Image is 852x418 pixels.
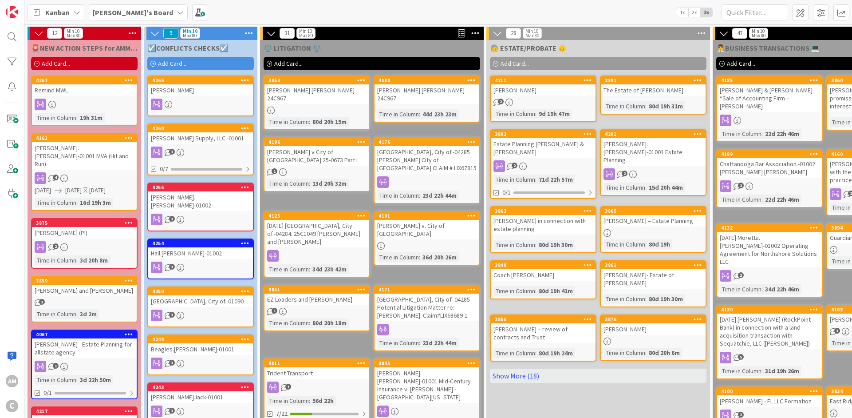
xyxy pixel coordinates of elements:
[738,354,744,360] span: 5
[78,255,110,265] div: 3d 20h 8m
[35,255,76,265] div: Time in Column
[375,220,479,239] div: [PERSON_NAME] v. City of [GEOGRAPHIC_DATA]
[375,76,479,104] div: 4080[PERSON_NAME] [PERSON_NAME] 24C967
[493,109,535,119] div: Time in Column
[152,240,253,247] div: 4254
[93,8,173,17] b: [PERSON_NAME]'s Board
[490,369,706,383] a: Show More (18)
[834,328,840,334] span: 1
[601,315,706,335] div: 3876[PERSON_NAME]
[605,208,706,214] div: 3865
[267,396,309,406] div: Time in Column
[36,77,137,84] div: 4267
[419,109,420,119] span: :
[160,164,168,174] span: 0/7
[32,285,137,296] div: [PERSON_NAME] and [PERSON_NAME]
[601,261,706,289] div: 3861[PERSON_NAME]- Estate of [PERSON_NAME]
[377,338,419,348] div: Time in Column
[512,163,517,168] span: 2
[601,207,706,215] div: 3865
[738,272,744,278] span: 2
[32,277,137,285] div: 3859
[601,261,706,269] div: 3861
[268,360,369,366] div: 4011
[78,309,99,319] div: 3d 2m
[601,323,706,335] div: [PERSON_NAME]
[601,130,706,138] div: 4201
[536,348,575,358] div: 80d 19h 24m
[152,125,253,131] div: 4260
[148,183,253,191] div: 4256
[375,212,479,239] div: 4101[PERSON_NAME] v. City of [GEOGRAPHIC_DATA]
[738,183,744,188] span: 1
[645,294,647,304] span: :
[31,44,138,52] span: 🚨NEW ACTION STEPS for AMM🚨
[375,286,479,294] div: 4171
[491,84,596,96] div: [PERSON_NAME]
[502,188,511,197] span: 0/1
[76,255,78,265] span: :
[310,396,336,406] div: 56d 22h
[525,29,538,33] div: Min 10
[148,383,253,391] div: 4243
[375,146,479,174] div: [GEOGRAPHIC_DATA], City of.-04285 [PERSON_NAME] City of [GEOGRAPHIC_DATA] CLAIM # LIX67815
[763,284,801,294] div: 34d 22h 46m
[169,408,175,414] span: 1
[32,330,137,338] div: 4067
[721,225,822,231] div: 4132
[645,183,647,192] span: :
[605,131,706,137] div: 4201
[603,294,645,304] div: Time in Column
[169,216,175,222] span: 1
[76,309,78,319] span: :
[717,232,822,267] div: [DATE] Moretta.[PERSON_NAME]-01002 Operating Agreement for Northshore Solutions LLC
[645,348,647,358] span: :
[268,213,369,219] div: 4125
[717,224,822,232] div: 4132
[148,124,253,144] div: 4260[PERSON_NAME] Supply, LLC.-01001
[89,186,106,195] div: [DATE]
[148,239,253,247] div: 4254
[264,84,369,104] div: [PERSON_NAME] [PERSON_NAME] 24C967
[35,198,76,207] div: Time in Column
[535,348,536,358] span: :
[495,77,596,84] div: 4211
[379,360,479,366] div: 3845
[42,60,70,68] span: Add Card...
[379,287,479,293] div: 4171
[6,6,18,18] img: Visit kanbanzone.com
[752,29,765,33] div: Min 10
[310,264,349,274] div: 34d 23h 42m
[309,318,310,328] span: :
[605,77,706,84] div: 3891
[148,239,253,259] div: 4254Hall.[PERSON_NAME]-01002
[535,240,536,250] span: :
[268,77,369,84] div: 3853
[761,129,763,139] span: :
[720,129,761,139] div: Time in Column
[420,252,459,262] div: 36d 20h 26m
[169,360,175,366] span: 1
[375,359,479,403] div: 3845[PERSON_NAME].[PERSON_NAME]-01001 Mid-Century Insurance v. [PERSON_NAME] - [GEOGRAPHIC_DATA][...
[310,318,349,328] div: 80d 20h 18m
[491,76,596,84] div: 4211
[495,131,596,137] div: 3893
[148,191,253,211] div: [PERSON_NAME].[PERSON_NAME]-01002
[601,207,706,227] div: 3865[PERSON_NAME] – Estate Planning
[67,33,80,38] div: Max 80
[32,134,137,170] div: 4161[PERSON_NAME].[PERSON_NAME]-01001 MVA (Hit and Run)
[490,44,567,52] span: 🧓 ESTATE/PROBATE 👴
[32,76,137,84] div: 4267
[763,195,801,204] div: 22d 22h 46m
[717,306,822,349] div: 4130[DATE] [PERSON_NAME] (RockPoint Bank) in connection with a land acquisition transaction with ...
[6,375,18,387] div: AM
[420,109,459,119] div: 44d 23h 23m
[495,208,596,214] div: 3863
[267,264,309,274] div: Time in Column
[264,138,369,166] div: 4196[PERSON_NAME] v City of [GEOGRAPHIC_DATA] 25-0673 Part I
[53,175,59,180] span: 4
[491,207,596,215] div: 3863
[498,99,504,104] span: 2
[379,139,479,145] div: 4176
[491,261,596,281] div: 3849Coach [PERSON_NAME]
